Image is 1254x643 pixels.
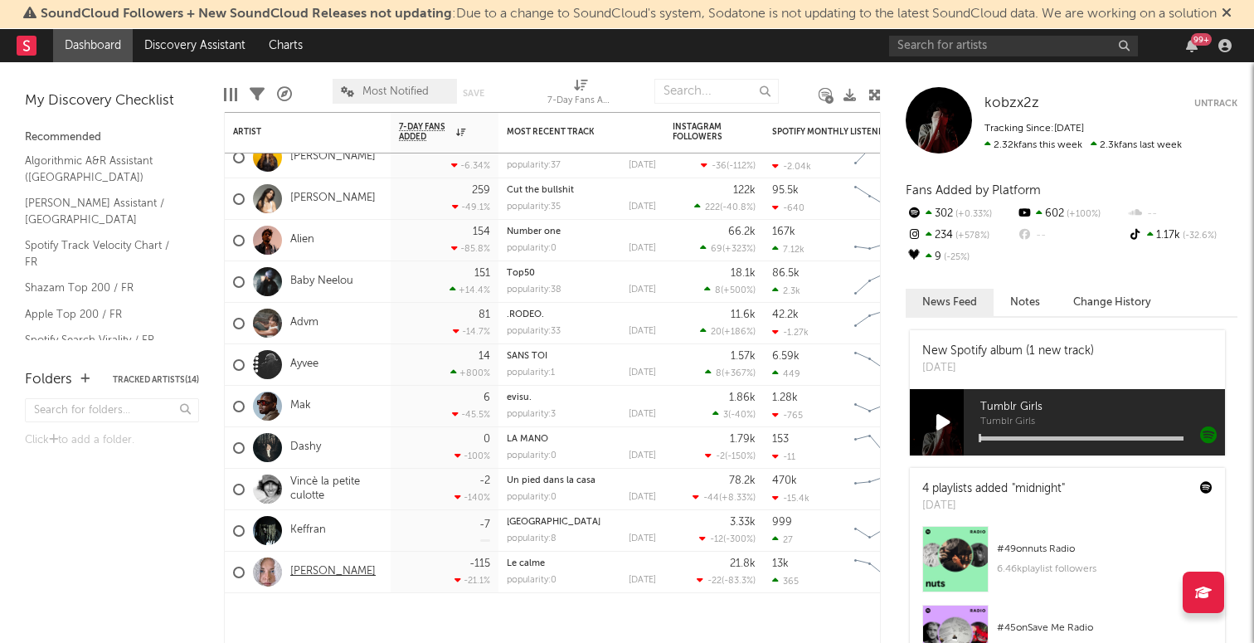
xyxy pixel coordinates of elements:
[507,244,557,253] div: popularity: 0
[507,518,600,527] a: [GEOGRAPHIC_DATA]
[629,576,656,585] div: [DATE]
[399,122,452,142] span: 7-Day Fans Added
[729,162,753,171] span: -112 %
[629,451,656,460] div: [DATE]
[507,559,545,568] a: Le calme
[1222,7,1232,21] span: Dismiss
[362,86,429,97] span: Most Notified
[507,310,656,319] div: .RODÉO.
[507,352,547,361] a: SANS TOI
[772,558,789,569] div: 13k
[41,7,452,21] span: SoundCloud Followers + New SoundCloud Releases not updating
[484,392,490,403] div: 6
[41,7,1217,21] span: : Due to a change to SoundCloud's system, Sodatone is not updating to the latest SoundCloud data....
[290,358,318,372] a: Ayvee
[772,309,799,320] div: 42.2k
[980,417,1225,427] span: Tumblr Girls
[654,79,779,104] input: Search...
[711,328,722,337] span: 20
[710,535,723,544] span: -12
[629,161,656,170] div: [DATE]
[25,305,182,324] a: Apple Top 200 / FR
[473,227,490,237] div: 154
[704,285,756,295] div: ( )
[701,160,756,171] div: ( )
[772,534,793,545] div: 27
[772,244,804,255] div: 7.12k
[484,434,490,445] div: 0
[724,328,753,337] span: +186 %
[290,275,353,289] a: Baby Neelou
[454,492,490,503] div: -140 %
[984,95,1039,112] a: kobzx2z
[705,451,756,461] div: ( )
[922,343,1094,360] div: New Spotify album (1 new track)
[726,535,753,544] span: -300 %
[729,392,756,403] div: 1.86k
[25,398,199,422] input: Search for folders...
[723,411,728,420] span: 3
[847,552,921,593] svg: Chart title
[997,559,1213,579] div: 6.46k playlist followers
[113,376,199,384] button: Tracked Artists(14)
[772,351,800,362] div: 6.59k
[1064,210,1101,219] span: +100 %
[507,476,595,485] a: Un pied dans la casa
[953,231,989,241] span: +578 %
[451,160,490,171] div: -6.34 %
[250,71,265,119] div: Filters
[257,29,314,62] a: Charts
[25,331,182,349] a: Spotify Search Virality / FR
[711,245,722,254] span: 69
[25,91,199,111] div: My Discovery Checklist
[730,434,756,445] div: 1.79k
[290,150,376,164] a: [PERSON_NAME]
[629,368,656,378] div: [DATE]
[507,534,557,543] div: popularity: 8
[277,71,292,119] div: A&R Pipeline
[1127,225,1237,246] div: 1.17k
[290,475,382,504] a: Vincè la petite culotte
[507,368,555,378] div: popularity: 1
[700,326,756,337] div: ( )
[25,152,182,186] a: Algorithmic A&R Assistant ([GEOGRAPHIC_DATA])
[629,534,656,543] div: [DATE]
[224,71,237,119] div: Edit Columns
[507,285,561,295] div: popularity: 38
[715,286,721,295] span: 8
[290,399,311,413] a: Mak
[772,161,811,172] div: -2.04k
[1191,33,1212,46] div: 99 +
[941,253,970,262] span: -25 %
[629,202,656,212] div: [DATE]
[910,526,1225,605] a: #49onnuts Radio6.46kplaylist followers
[889,36,1138,56] input: Search for artists
[733,185,756,196] div: 122k
[507,393,656,402] div: evisu.
[629,244,656,253] div: [DATE]
[472,185,490,196] div: 259
[724,577,753,586] span: -83.3 %
[772,434,789,445] div: 153
[290,524,326,538] a: Keffran
[716,452,725,461] span: -2
[700,243,756,254] div: ( )
[772,392,798,403] div: 1.28k
[25,128,199,148] div: Recommended
[724,369,753,378] span: +367 %
[847,137,921,178] svg: Chart title
[479,475,490,486] div: -2
[25,431,199,451] div: Click to add a folder.
[727,452,753,461] span: -150 %
[731,411,753,420] span: -40 %
[507,435,548,444] a: LA MANO
[772,493,809,504] div: -15.4k
[452,409,490,420] div: -45.5 %
[25,194,182,228] a: [PERSON_NAME] Assistant / [GEOGRAPHIC_DATA]
[507,559,656,568] div: Le calme
[725,245,753,254] span: +323 %
[847,386,921,427] svg: Chart title
[997,618,1213,638] div: # 45 on Save Me Radio
[452,202,490,212] div: -49.1 %
[922,480,1065,498] div: 4 playlists added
